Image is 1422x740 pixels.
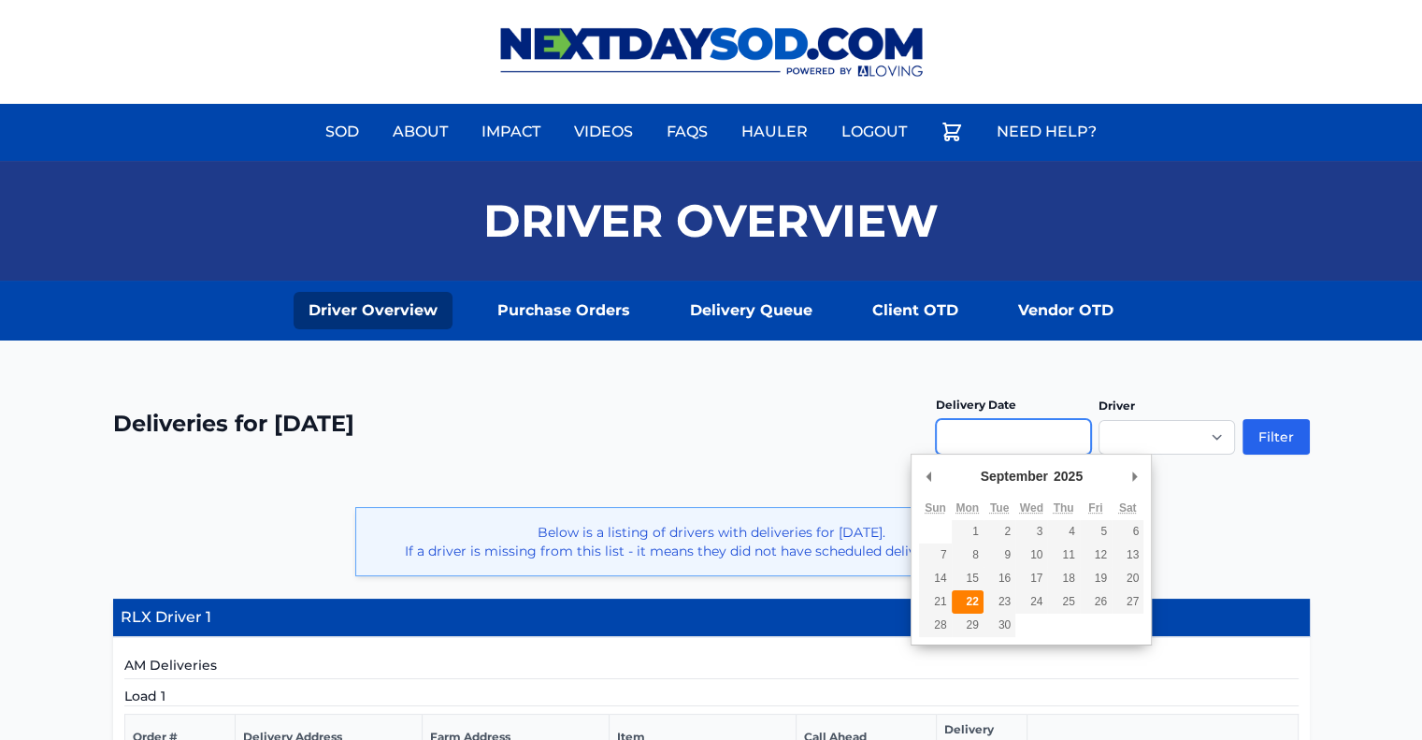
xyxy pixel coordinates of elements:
button: 2 [984,520,1015,544]
a: Delivery Queue [675,292,827,329]
label: Delivery Date [936,398,1016,412]
button: Next Month [1125,462,1143,490]
button: 8 [952,544,984,567]
button: 3 [1015,520,1047,544]
h5: Load 1 [124,687,1299,706]
a: Videos [563,109,644,154]
div: 2025 [1051,462,1085,490]
button: 1 [952,520,984,544]
button: 6 [1112,520,1143,544]
button: Filter [1242,419,1310,455]
h4: RLX Driver 1 [113,599,1310,637]
button: 26 [1080,590,1112,614]
button: 15 [952,567,984,590]
button: 30 [984,614,1015,637]
button: 9 [984,544,1015,567]
abbr: Monday [955,501,979,515]
button: 19 [1080,567,1112,590]
a: Hauler [730,109,819,154]
a: Impact [470,109,552,154]
button: 28 [919,614,951,637]
button: 29 [952,614,984,637]
a: Client OTD [857,292,973,329]
button: 25 [1047,590,1079,614]
button: 27 [1112,590,1143,614]
a: Vendor OTD [1003,292,1128,329]
button: 24 [1015,590,1047,614]
button: 4 [1047,520,1079,544]
label: Driver [1099,399,1135,413]
abbr: Thursday [1054,501,1074,515]
button: 13 [1112,544,1143,567]
abbr: Saturday [1119,501,1137,515]
div: September [978,462,1051,490]
abbr: Tuesday [990,501,1009,515]
abbr: Friday [1088,501,1102,515]
button: 5 [1080,520,1112,544]
button: 11 [1047,544,1079,567]
button: 20 [1112,567,1143,590]
h5: AM Deliveries [124,656,1299,679]
input: Use the arrow keys to pick a date [936,419,1091,455]
a: Purchase Orders [482,292,645,329]
button: 16 [984,567,1015,590]
abbr: Wednesday [1020,501,1043,515]
a: Need Help? [985,109,1108,154]
a: About [381,109,459,154]
a: FAQs [655,109,719,154]
button: 10 [1015,544,1047,567]
button: 18 [1047,567,1079,590]
a: Logout [830,109,918,154]
abbr: Sunday [925,501,946,515]
button: 17 [1015,567,1047,590]
h1: Driver Overview [483,198,939,243]
a: Driver Overview [294,292,452,329]
button: 12 [1080,544,1112,567]
button: 7 [919,544,951,567]
a: Sod [314,109,370,154]
button: 21 [919,590,951,614]
button: 23 [984,590,1015,614]
h2: Deliveries for [DATE] [113,409,354,439]
button: 22 [952,590,984,614]
p: Below is a listing of drivers with deliveries for [DATE]. If a driver is missing from this list -... [371,523,1051,560]
button: 14 [919,567,951,590]
button: Previous Month [919,462,938,490]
